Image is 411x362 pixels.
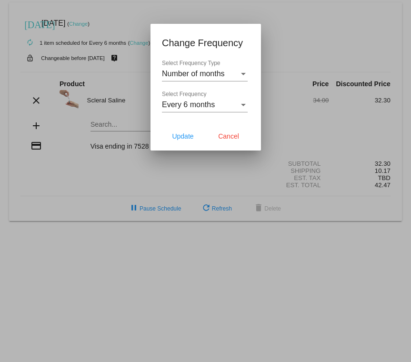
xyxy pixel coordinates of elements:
[162,101,248,109] mat-select: Select Frequency
[208,128,250,145] button: Cancel
[162,35,250,50] h1: Change Frequency
[162,70,248,78] mat-select: Select Frequency Type
[162,101,215,109] span: Every 6 months
[172,132,193,140] span: Update
[162,70,225,78] span: Number of months
[218,132,239,140] span: Cancel
[162,128,204,145] button: Update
